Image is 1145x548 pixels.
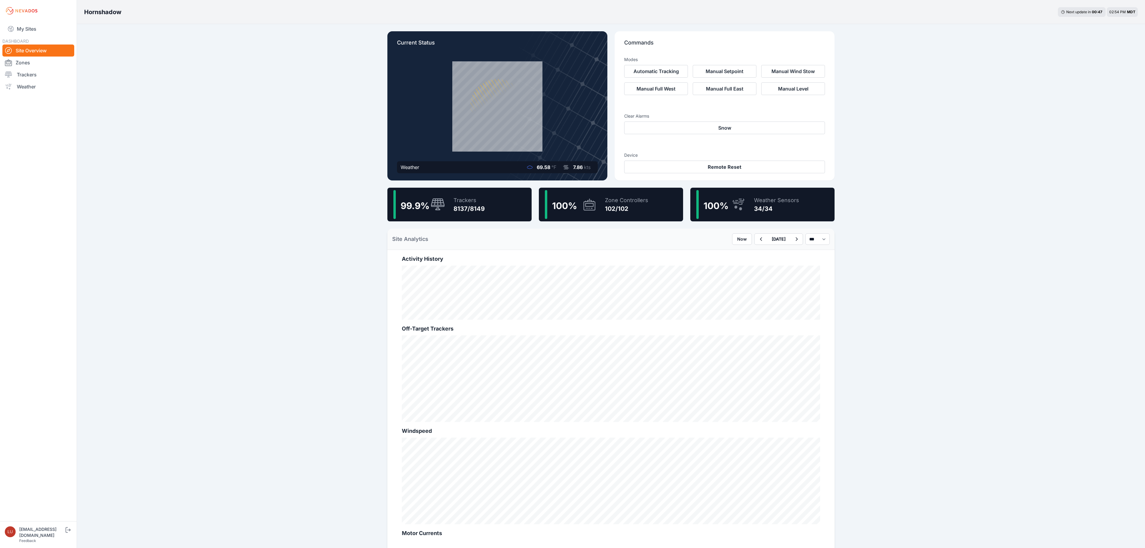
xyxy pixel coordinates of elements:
h3: Device [624,152,825,158]
div: 00 : 47 [1092,10,1103,14]
p: Current Status [397,38,598,52]
h2: Motor Currents [402,529,820,537]
a: Zones [2,57,74,69]
span: MDT [1127,10,1135,14]
div: 102/102 [605,205,648,213]
h2: Activity History [402,255,820,263]
h3: Modes [624,57,638,63]
h3: Hornshadow [84,8,121,16]
span: 100 % [552,200,577,211]
span: 7.86 [573,164,583,170]
a: Site Overview [2,45,74,57]
a: 100%Zone Controllers102/102 [539,188,683,221]
div: Zone Controllers [605,196,648,205]
button: [DATE] [767,234,790,245]
span: 100 % [704,200,728,211]
a: 99.9%Trackers8137/8149 [387,188,532,221]
span: 99.9 % [401,200,429,211]
img: Nevados [5,6,38,16]
h2: Windspeed [402,427,820,435]
button: Snow [624,122,825,134]
button: Remote Reset [624,161,825,173]
div: 8137/8149 [453,205,485,213]
nav: Breadcrumb [84,4,121,20]
h2: Off-Target Trackers [402,325,820,333]
a: Trackers [2,69,74,81]
button: Manual Wind Stow [761,65,825,78]
span: Next update in [1066,10,1091,14]
button: Manual Full East [693,82,756,95]
a: 100%Weather Sensors34/34 [690,188,835,221]
div: 34/34 [754,205,799,213]
div: [EMAIL_ADDRESS][DOMAIN_NAME] [19,526,64,538]
div: Trackers [453,196,485,205]
a: Feedback [19,538,36,543]
h3: Clear Alarms [624,113,825,119]
h2: Site Analytics [392,235,428,243]
button: Manual Full West [624,82,688,95]
p: Commands [624,38,825,52]
span: °F [551,164,556,170]
span: DASHBOARD [2,38,29,44]
span: kts [584,164,591,170]
span: 02:54 PM [1109,10,1126,14]
span: 69.58 [537,164,550,170]
div: Weather Sensors [754,196,799,205]
div: Weather [401,164,419,171]
a: Weather [2,81,74,93]
a: My Sites [2,22,74,36]
button: Automatic Tracking [624,65,688,78]
img: luke.beaumont@nevados.solar [5,526,16,537]
button: Now [732,233,752,245]
button: Manual Level [761,82,825,95]
button: Manual Setpoint [693,65,756,78]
